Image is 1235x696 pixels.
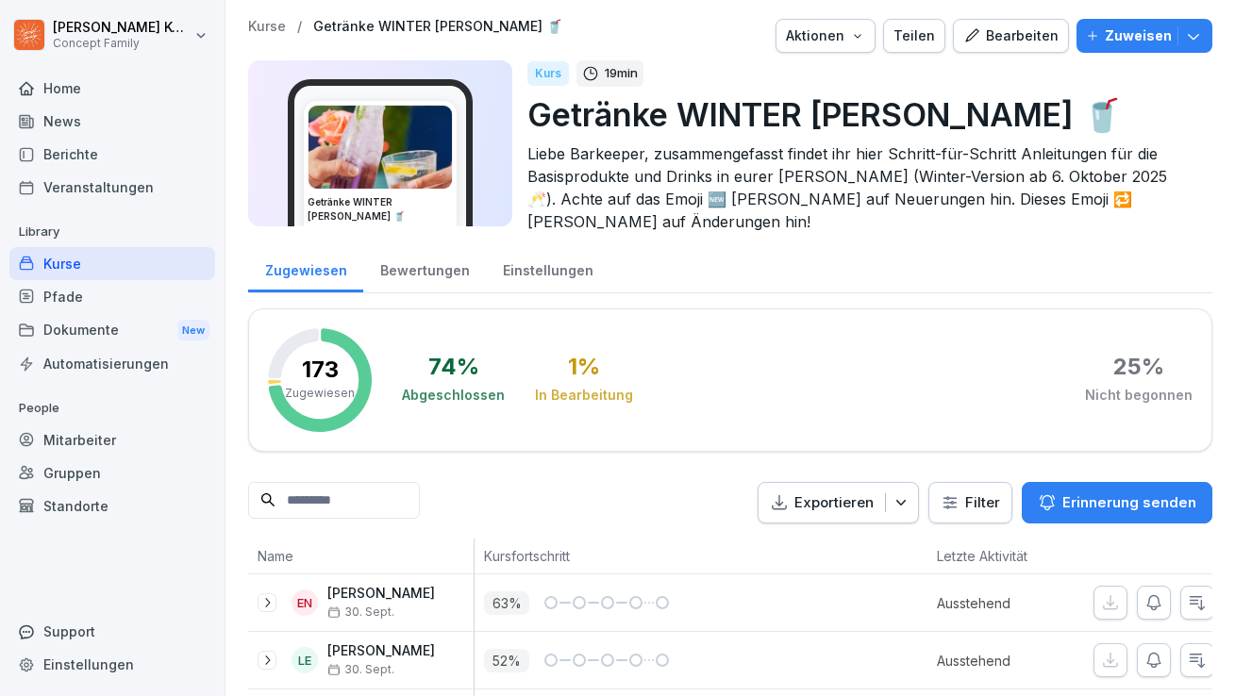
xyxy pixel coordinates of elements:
a: Pfade [9,280,215,313]
p: Ausstehend [937,651,1069,671]
a: Mitarbeiter [9,423,215,456]
p: Erinnerung senden [1062,492,1196,513]
button: Aktionen [776,19,876,53]
div: EN [292,589,318,616]
a: Bewertungen [363,244,486,292]
a: Einstellungen [486,244,609,292]
div: Abgeschlossen [402,386,505,405]
div: Filter [941,493,1000,512]
p: People [9,393,215,423]
div: Support [9,615,215,648]
p: Concept Family [53,37,191,50]
p: 173 [302,358,339,381]
button: Filter [929,483,1011,523]
p: Liebe Barkeeper, zusammengefasst findet ihr hier Schritt-für-Schritt Anleitungen für die Basispro... [527,142,1197,233]
p: Zuweisen [1105,25,1172,46]
button: Teilen [883,19,945,53]
div: 1 % [568,356,600,378]
p: Kursfortschritt [484,546,748,566]
a: Kurse [248,19,286,35]
div: Aktionen [786,25,865,46]
a: Gruppen [9,456,215,489]
p: Letzte Aktivität [937,546,1060,566]
p: Library [9,217,215,247]
a: Home [9,72,215,105]
a: Kurse [9,247,215,280]
a: Automatisierungen [9,347,215,380]
span: 30. Sept. [327,605,394,619]
a: Zugewiesen [248,244,363,292]
div: Kurs [527,61,569,86]
button: Exportieren [758,482,919,524]
div: LE [292,647,318,673]
p: / [297,19,302,35]
a: News [9,105,215,138]
h3: Getränke WINTER [PERSON_NAME] 🥤 [308,195,453,224]
p: Getränke WINTER [PERSON_NAME] 🥤 [527,91,1197,139]
img: mulypnzp5iwaud4jbn7vt4vl.png [309,106,452,189]
div: Dokumente [9,313,215,348]
div: Bearbeiten [963,25,1059,46]
a: Berichte [9,138,215,171]
p: [PERSON_NAME] [327,643,435,659]
a: Veranstaltungen [9,171,215,204]
p: Zugewiesen [285,385,355,402]
p: 19 min [605,64,638,83]
p: [PERSON_NAME] Komarov [53,20,191,36]
a: Getränke WINTER [PERSON_NAME] 🥤 [313,19,562,35]
div: Nicht begonnen [1085,386,1193,405]
div: 25 % [1113,356,1164,378]
div: In Bearbeitung [535,386,633,405]
a: Einstellungen [9,648,215,681]
button: Bearbeiten [953,19,1069,53]
p: 63 % [484,591,529,615]
p: [PERSON_NAME] [327,586,435,602]
button: Zuweisen [1076,19,1212,53]
div: Teilen [893,25,935,46]
button: Erinnerung senden [1022,482,1212,523]
div: 74 % [428,356,479,378]
div: New [177,320,209,341]
a: DokumenteNew [9,313,215,348]
a: Standorte [9,489,215,522]
p: Name [258,546,464,566]
p: Ausstehend [937,593,1069,613]
span: 30. Sept. [327,663,394,676]
p: 52 % [484,649,529,672]
p: Exportieren [794,492,874,514]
